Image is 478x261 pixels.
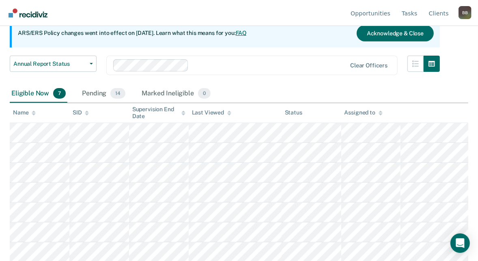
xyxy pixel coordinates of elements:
span: Annual Report Status [13,60,86,67]
span: 14 [110,88,125,99]
p: ARS/ERS Policy changes went into effect on [DATE]. Learn what this means for you: [18,29,247,37]
div: Eligible Now7 [10,85,67,103]
div: B B [459,6,472,19]
div: Assigned to [345,109,383,116]
span: 0 [198,88,211,99]
button: Annual Report Status [10,56,97,72]
div: Open Intercom Messenger [450,233,470,253]
div: Name [13,109,36,116]
img: Recidiviz [9,9,47,17]
a: FAQ [236,30,247,36]
div: Last Viewed [192,109,231,116]
button: Profile dropdown button [459,6,472,19]
span: 7 [53,88,66,99]
div: Supervision End Date [132,106,185,120]
div: Clear officers [350,62,388,69]
div: Status [285,109,302,116]
div: Marked Ineligible0 [140,85,212,103]
div: SID [73,109,89,116]
div: Pending14 [80,85,127,103]
button: Acknowledge & Close [357,25,434,41]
